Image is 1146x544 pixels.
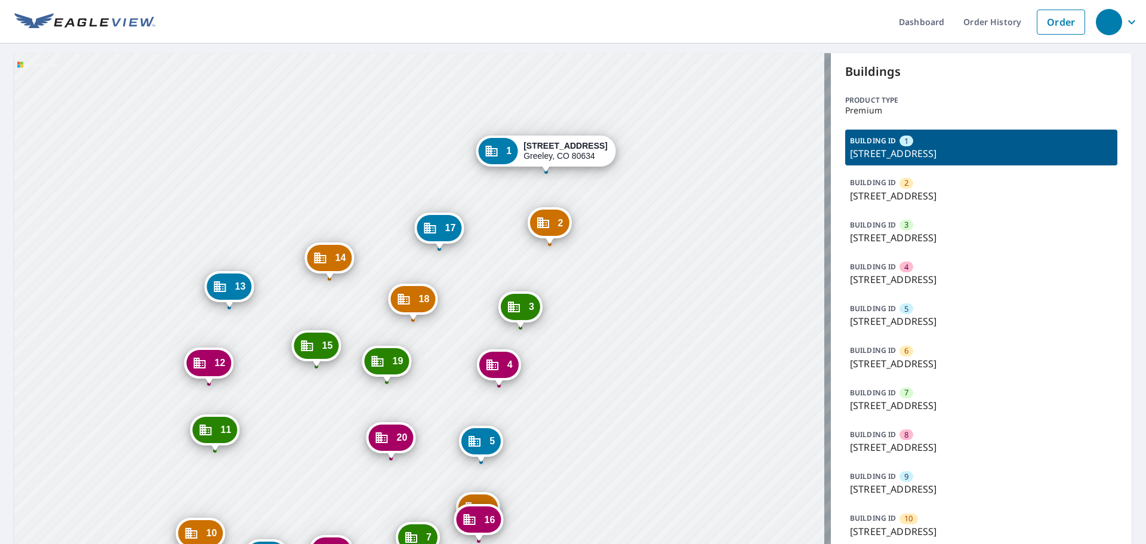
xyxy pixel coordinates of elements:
p: [STREET_ADDRESS] [850,272,1113,287]
span: 1 [506,146,512,155]
div: Dropped pin, building 12, Commercial property, 3950 W 12th St Greeley, CO 80634 [184,348,233,385]
p: [STREET_ADDRESS] [850,146,1113,161]
span: 16 [485,515,495,524]
p: [STREET_ADDRESS] [850,356,1113,371]
p: [STREET_ADDRESS] [850,440,1113,454]
span: 7 [904,387,908,398]
p: BUILDING ID [850,262,896,272]
p: BUILDING ID [850,220,896,230]
p: BUILDING ID [850,177,896,188]
span: 4 [507,360,513,369]
p: [STREET_ADDRESS] [850,482,1113,496]
p: Product type [845,95,1117,106]
div: Dropped pin, building 4, Commercial property, 3950 W 12th St Greeley, CO 80634 [477,349,521,386]
div: Dropped pin, building 16, Commercial property, 3950 W 12th St Greeley, CO 80634 [454,504,504,541]
div: Dropped pin, building 1, Commercial property, 3950 W 12th St Greeley, CO 80634 [476,136,616,173]
div: Dropped pin, building 2, Commercial property, 3950 W 12th St Greeley, CO 80634 [527,207,571,244]
p: BUILDING ID [850,388,896,398]
span: 9 [904,471,908,482]
span: 5 [904,303,908,315]
div: Dropped pin, building 11, Commercial property, 3950 W 12th St Greeley, CO 80634 [190,414,239,451]
span: 2 [557,219,563,228]
span: 18 [418,294,429,303]
span: 8 [904,429,908,441]
strong: [STREET_ADDRESS] [523,141,608,150]
div: Dropped pin, building 15, Commercial property, 3950 W 12th St Greeley, CO 80634 [291,330,341,367]
p: [STREET_ADDRESS] [850,398,1113,413]
div: Dropped pin, building 6, Commercial property, 3950 W 12th St Greeley, CO 80634 [456,492,500,529]
span: 17 [445,223,455,232]
span: 3 [904,219,908,230]
div: Dropped pin, building 3, Commercial property, 3950 W 12th St Greeley, CO 80634 [498,291,543,328]
div: Dropped pin, building 19, Commercial property, 3950 W 12th St Greeley, CO 80634 [362,346,411,383]
p: BUILDING ID [850,513,896,523]
p: BUILDING ID [850,136,896,146]
img: EV Logo [14,13,155,31]
p: BUILDING ID [850,345,896,355]
div: Dropped pin, building 20, Commercial property, 3950 W 12th St Greeley, CO 80634 [366,422,415,459]
span: 19 [392,356,403,365]
span: 6 [904,345,908,356]
p: BUILDING ID [850,303,896,314]
a: Order [1037,10,1085,35]
span: 1 [904,136,908,147]
span: 20 [396,433,407,442]
span: 5 [489,437,495,445]
p: Premium [845,106,1117,115]
span: 7 [426,533,432,542]
p: BUILDING ID [850,471,896,481]
span: 14 [335,253,346,262]
div: Greeley, CO 80634 [523,141,608,161]
span: 12 [214,358,225,367]
div: Dropped pin, building 13, Commercial property, 3950 W 12th St Greeley, CO 80634 [204,271,254,308]
p: Buildings [845,63,1117,81]
span: 10 [206,528,217,537]
span: 11 [220,425,231,434]
span: 10 [904,513,913,524]
p: BUILDING ID [850,429,896,439]
span: 3 [529,302,534,311]
div: Dropped pin, building 14, Commercial property, 3950 W 12th St Greeley, CO 80634 [304,242,354,279]
div: Dropped pin, building 5, Commercial property, 3950 W 12th St Greeley, CO 80634 [459,426,503,463]
span: 4 [904,262,908,273]
span: 15 [322,341,332,350]
span: 6 [486,503,492,512]
p: [STREET_ADDRESS] [850,524,1113,539]
span: 13 [235,282,245,291]
p: [STREET_ADDRESS] [850,230,1113,245]
span: 2 [904,177,908,189]
p: [STREET_ADDRESS] [850,189,1113,203]
div: Dropped pin, building 18, Commercial property, 3950 W 12th St Greeley, CO 80634 [388,284,438,321]
p: [STREET_ADDRESS] [850,314,1113,328]
div: Dropped pin, building 17, Commercial property, 3950 W 12th St Greeley, CO 80634 [414,213,464,250]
